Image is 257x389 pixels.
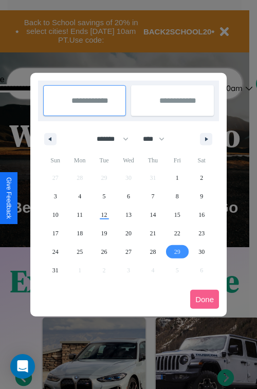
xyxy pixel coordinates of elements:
[200,169,203,187] span: 2
[67,224,91,243] button: 18
[116,243,140,261] button: 27
[67,243,91,261] button: 25
[101,224,107,243] span: 19
[190,152,214,169] span: Sat
[165,206,189,224] button: 15
[92,152,116,169] span: Tue
[141,206,165,224] button: 14
[141,243,165,261] button: 28
[174,206,180,224] span: 15
[150,206,156,224] span: 14
[92,206,116,224] button: 12
[78,187,81,206] span: 4
[77,206,83,224] span: 11
[141,224,165,243] button: 21
[52,261,59,280] span: 31
[200,187,203,206] span: 9
[92,243,116,261] button: 26
[176,169,179,187] span: 1
[101,243,107,261] span: 26
[67,152,91,169] span: Mon
[5,177,12,219] div: Give Feedback
[77,224,83,243] span: 18
[190,206,214,224] button: 16
[125,206,132,224] span: 13
[52,206,59,224] span: 10
[150,224,156,243] span: 21
[165,224,189,243] button: 22
[77,243,83,261] span: 25
[43,243,67,261] button: 24
[43,206,67,224] button: 10
[116,152,140,169] span: Wed
[101,206,107,224] span: 12
[43,187,67,206] button: 3
[43,261,67,280] button: 31
[52,224,59,243] span: 17
[174,224,180,243] span: 22
[52,243,59,261] span: 24
[150,243,156,261] span: 28
[151,187,154,206] span: 7
[125,243,132,261] span: 27
[43,224,67,243] button: 17
[92,187,116,206] button: 5
[43,152,67,169] span: Sun
[116,224,140,243] button: 20
[190,243,214,261] button: 30
[190,169,214,187] button: 2
[141,152,165,169] span: Thu
[67,206,91,224] button: 11
[67,187,91,206] button: 4
[190,290,219,309] button: Done
[165,187,189,206] button: 8
[165,152,189,169] span: Fri
[190,224,214,243] button: 23
[174,243,180,261] span: 29
[54,187,57,206] span: 3
[176,187,179,206] span: 8
[10,354,35,379] div: Open Intercom Messenger
[103,187,106,206] span: 5
[198,243,205,261] span: 30
[198,224,205,243] span: 23
[165,169,189,187] button: 1
[141,187,165,206] button: 7
[165,243,189,261] button: 29
[116,187,140,206] button: 6
[92,224,116,243] button: 19
[116,206,140,224] button: 13
[190,187,214,206] button: 9
[198,206,205,224] span: 16
[127,187,130,206] span: 6
[125,224,132,243] span: 20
